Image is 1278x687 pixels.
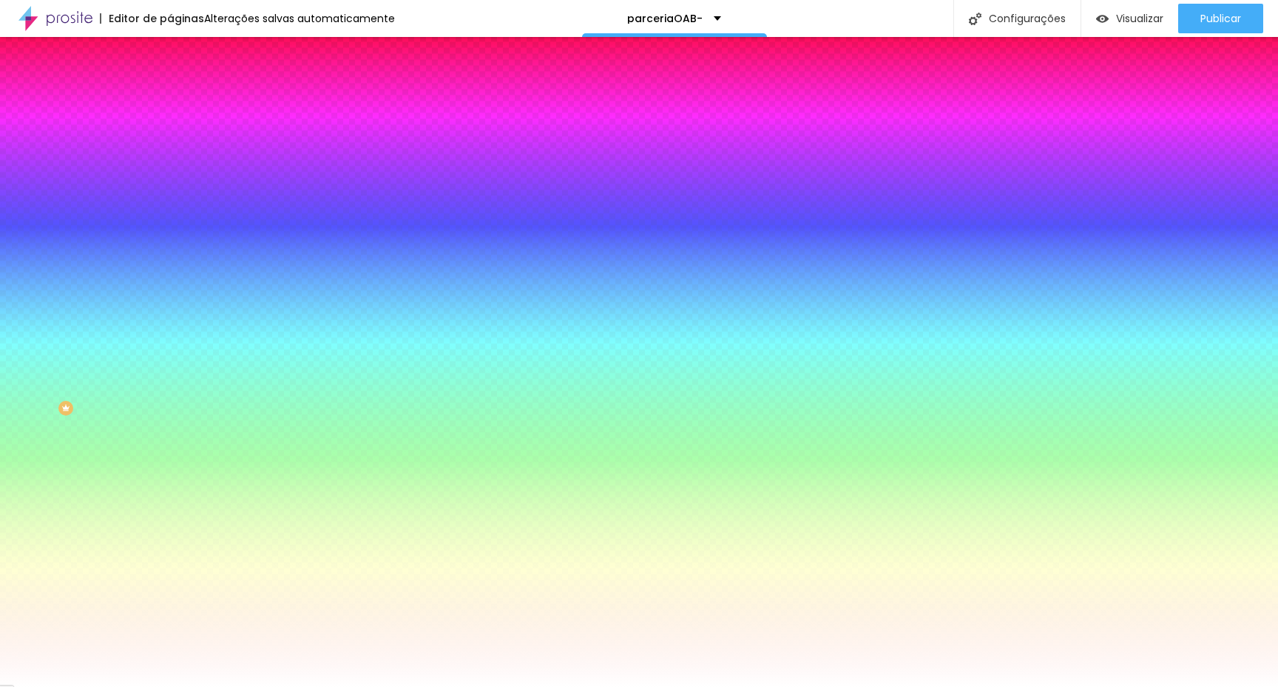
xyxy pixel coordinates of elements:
button: Visualizar [1081,4,1178,33]
img: Icone [969,13,981,25]
button: Publicar [1178,4,1263,33]
div: Editor de páginas [100,13,204,24]
span: Publicar [1200,13,1241,24]
img: view-1.svg [1096,13,1109,25]
div: Alterações salvas automaticamente [204,13,395,24]
span: Visualizar [1116,13,1163,24]
p: parceriaOAB- [627,13,703,24]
